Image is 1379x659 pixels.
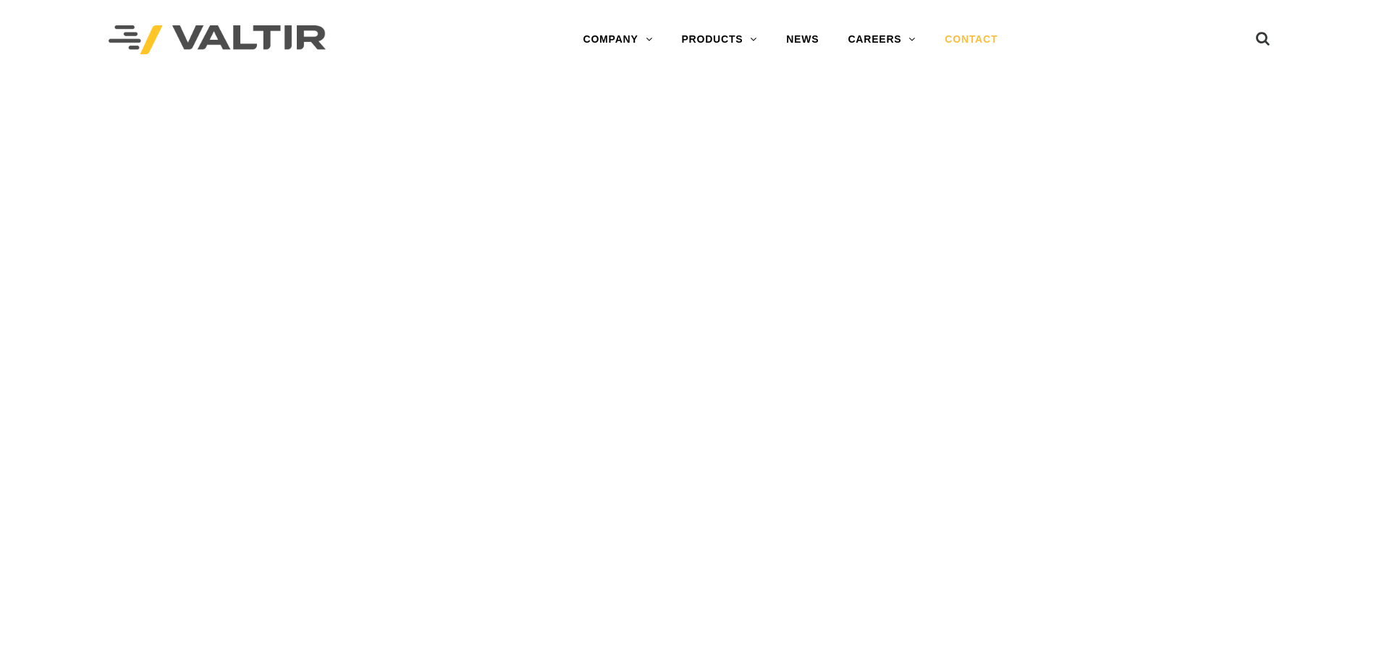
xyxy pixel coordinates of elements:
a: COMPANY [568,25,667,54]
a: NEWS [772,25,833,54]
a: CAREERS [833,25,930,54]
a: CONTACT [930,25,1012,54]
a: PRODUCTS [667,25,772,54]
img: Valtir [109,25,326,55]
